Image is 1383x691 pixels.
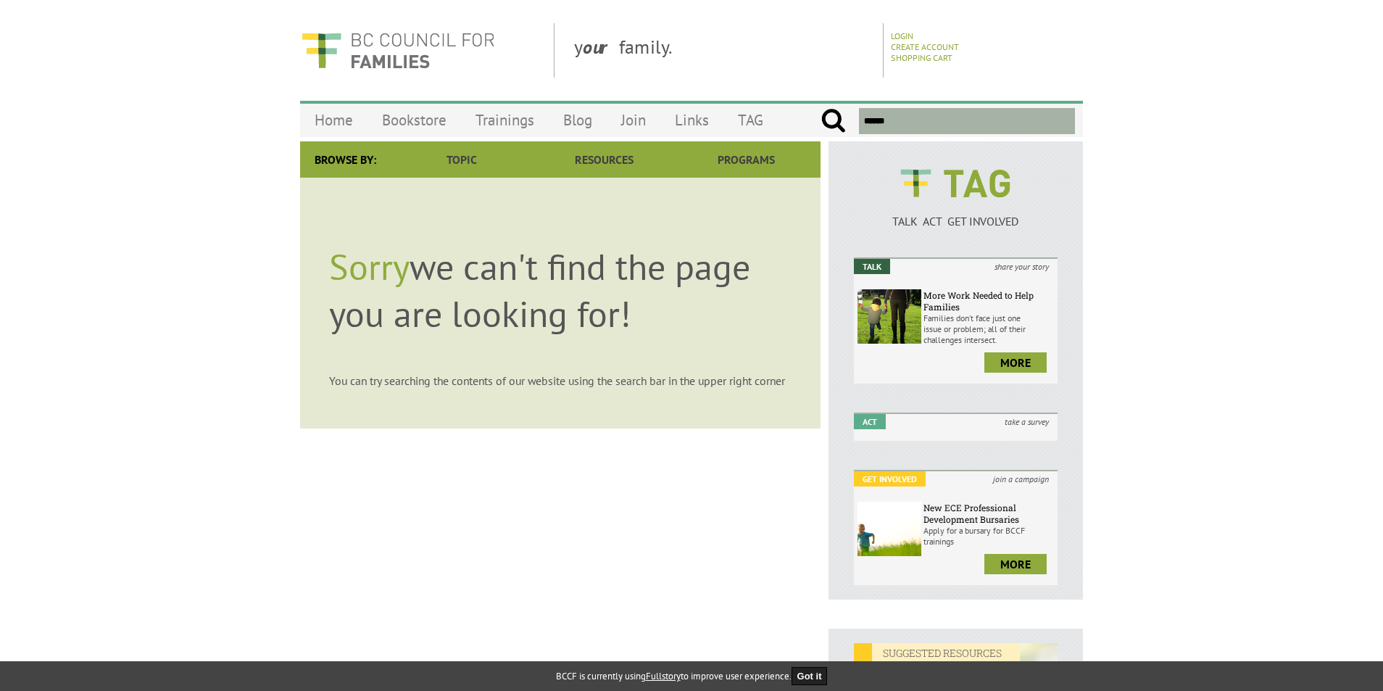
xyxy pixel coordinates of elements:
a: more [984,352,1047,373]
a: Resources [533,141,675,178]
a: more [984,554,1047,574]
strong: our [583,35,619,59]
a: Shopping Cart [891,52,952,63]
a: TAG [723,103,778,137]
em: Act [854,414,886,429]
i: share your story [986,259,1058,274]
i: take a survey [996,414,1058,429]
a: Fullstory [646,670,681,682]
em: SUGGESTED RESOURCES [854,643,1020,663]
a: Bookstore [367,103,461,137]
a: Links [660,103,723,137]
h6: More Work Needed to Help Families [923,289,1054,313]
p: we can't find the page you are looking for! [329,243,792,337]
div: y family. [562,23,884,78]
p: Families don’t face just one issue or problem; all of their challenges intersect. [923,313,1054,345]
a: Programs [676,141,818,178]
h6: New ECE Professional Development Bursaries [923,502,1054,525]
p: TALK ACT GET INVOLVED [854,214,1058,228]
span: Sorry [329,243,410,290]
a: Home [300,103,367,137]
a: Login [891,30,913,41]
i: join a campaign [984,471,1058,487]
p: Apply for a bursary for BCCF trainings [923,525,1054,547]
a: Topic [391,141,533,178]
a: TALK ACT GET INVOLVED [854,199,1058,228]
em: Talk [854,259,890,274]
a: Create Account [891,41,959,52]
img: BCCF's TAG Logo [890,156,1021,211]
a: Join [607,103,660,137]
div: Browse By: [300,141,391,178]
img: BC Council for FAMILIES [300,23,496,78]
a: Blog [549,103,607,137]
p: You can try searching the contents of our website using the search bar in the upper right corner [329,373,792,388]
input: Submit [821,108,846,134]
em: Get Involved [854,471,926,487]
a: Trainings [461,103,549,137]
button: Got it [792,667,828,685]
